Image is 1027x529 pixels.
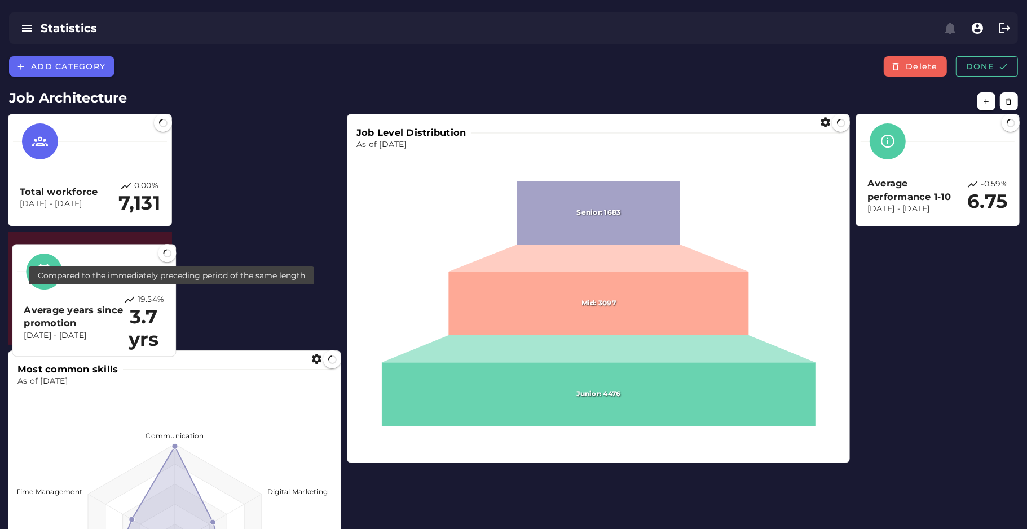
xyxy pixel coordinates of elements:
[884,56,947,77] button: Delete
[17,363,123,376] h3: Most common skills
[966,61,1008,72] span: Done
[867,177,967,203] h3: Average performance 1-10
[134,180,158,192] p: 0.00%
[9,88,1018,108] h2: Job Architecture
[17,376,332,387] p: As of [DATE]
[123,306,164,351] h2: 3.7 yrs
[146,432,204,441] text: Communication
[16,488,82,496] text: Time Management
[138,294,165,306] p: 19.54%
[41,20,489,36] div: Statistics
[956,56,1018,77] button: Done
[9,56,114,77] button: Add category
[20,198,98,210] p: [DATE] - [DATE]
[24,330,123,341] p: [DATE] - [DATE]
[118,192,160,215] h2: 7,131
[20,185,98,198] h3: Total workforce
[30,61,105,72] span: Add category
[867,203,967,215] p: [DATE] - [DATE]
[981,179,1008,190] p: -0.59%
[356,139,840,150] p: As of [DATE]
[24,304,123,330] h3: Average years since promotion
[905,61,938,72] span: Delete
[267,488,328,496] text: Digital Marketing
[967,190,1008,213] h2: 6.75
[356,126,471,139] h3: Job Level Distribution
